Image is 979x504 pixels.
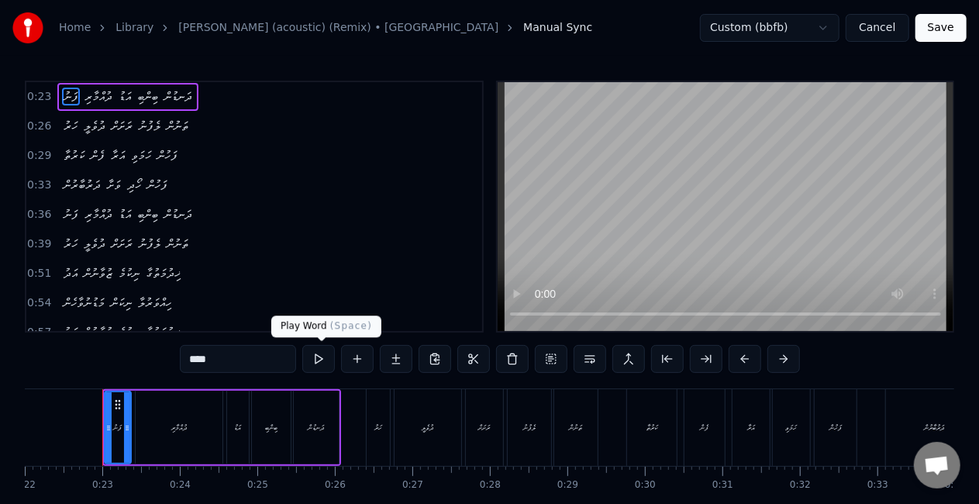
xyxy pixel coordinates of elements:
[924,422,944,433] div: ދަރުބާރުން
[129,147,153,164] span: ހަމަވި
[27,266,51,281] span: 0:51
[27,207,51,223] span: 0:36
[146,176,169,194] span: ފަހުން
[915,14,967,42] button: Save
[59,20,592,36] nav: breadcrumb
[115,20,153,36] a: Library
[110,235,134,253] span: ރަށަށް
[137,235,162,253] span: ލެފުނު
[27,325,51,340] span: 0:57
[109,147,126,164] span: އަރާ
[747,422,755,433] div: އަރާ
[62,294,106,312] span: މަޑުނުވާހެން
[402,479,423,492] div: 0:27
[144,323,182,341] span: ޚިދުމަތުގާ
[523,20,592,36] span: Manual Sync
[136,88,160,105] span: ބިންބި
[82,117,107,135] span: ދުވެލީ
[523,422,536,433] div: ލެފުނު
[144,264,182,282] span: ޚިދުމަތުގާ
[117,88,133,105] span: އަޑު
[82,264,114,282] span: ޒުވާނުން
[422,422,434,433] div: ދުވެލީ
[309,422,325,433] div: ދަނޑުން
[646,422,657,433] div: ކަރުތާ
[557,479,578,492] div: 0:29
[27,89,51,105] span: 0:23
[27,148,51,164] span: 0:29
[62,147,86,164] span: ކަރުތާ
[82,235,107,253] span: ދުވެލީ
[265,422,277,433] div: ބިންބި
[235,422,242,433] div: އަޑު
[271,316,381,337] div: Play Word
[62,117,79,135] span: ހަރު
[170,479,191,492] div: 0:24
[156,147,179,164] span: ފަހުން
[330,320,372,331] span: ( Space )
[62,205,80,223] span: ފަނު
[62,264,79,282] span: އަދު
[163,88,194,105] span: ދަނޑުން
[247,479,268,492] div: 0:25
[105,176,122,194] span: ވަށާ
[62,323,79,341] span: އަދު
[117,323,141,341] span: ނިކުމެ
[163,205,194,223] span: ދަނޑުން
[117,264,141,282] span: ނިކުމެ
[178,20,498,36] a: [PERSON_NAME] (acoustic) (Remix) • [GEOGRAPHIC_DATA]
[83,88,114,105] span: ދުއްމާރި
[701,422,709,433] div: ފެން
[165,117,190,135] span: ތަނުން
[325,479,346,492] div: 0:26
[27,295,51,311] span: 0:54
[136,205,160,223] span: ބިންބި
[27,119,51,134] span: 0:26
[59,20,91,36] a: Home
[786,422,798,433] div: ހަމަވި
[89,147,106,164] span: ފެން
[479,422,491,433] div: ރަށަށް
[374,422,382,433] div: ހަރު
[82,323,114,341] span: ޒުވާނުން
[829,422,842,433] div: ފަހުން
[846,14,908,42] button: Cancel
[12,12,43,43] img: youka
[790,479,811,492] div: 0:32
[137,117,162,135] span: ލެފުނު
[92,479,113,492] div: 0:23
[27,236,51,252] span: 0:39
[867,479,888,492] div: 0:33
[62,235,79,253] span: ހަރު
[171,422,187,433] div: ދުއްމާރި
[914,442,960,488] a: Open chat
[109,294,133,312] span: ނިކަން
[635,479,656,492] div: 0:30
[83,205,114,223] span: ދުއްމާރި
[114,422,122,433] div: ފަނު
[136,294,173,312] span: ހިއްވަރުލާ
[480,479,501,492] div: 0:28
[110,117,134,135] span: ރަށަށް
[27,178,51,193] span: 0:33
[62,176,102,194] span: ދަރުބާރުން
[15,479,36,492] div: 0:22
[62,88,80,105] span: ފަނު
[126,176,143,194] span: ހޯދި
[165,235,190,253] span: ތަނުން
[570,422,583,433] div: ތަނުން
[117,205,133,223] span: އަޑު
[712,479,733,492] div: 0:31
